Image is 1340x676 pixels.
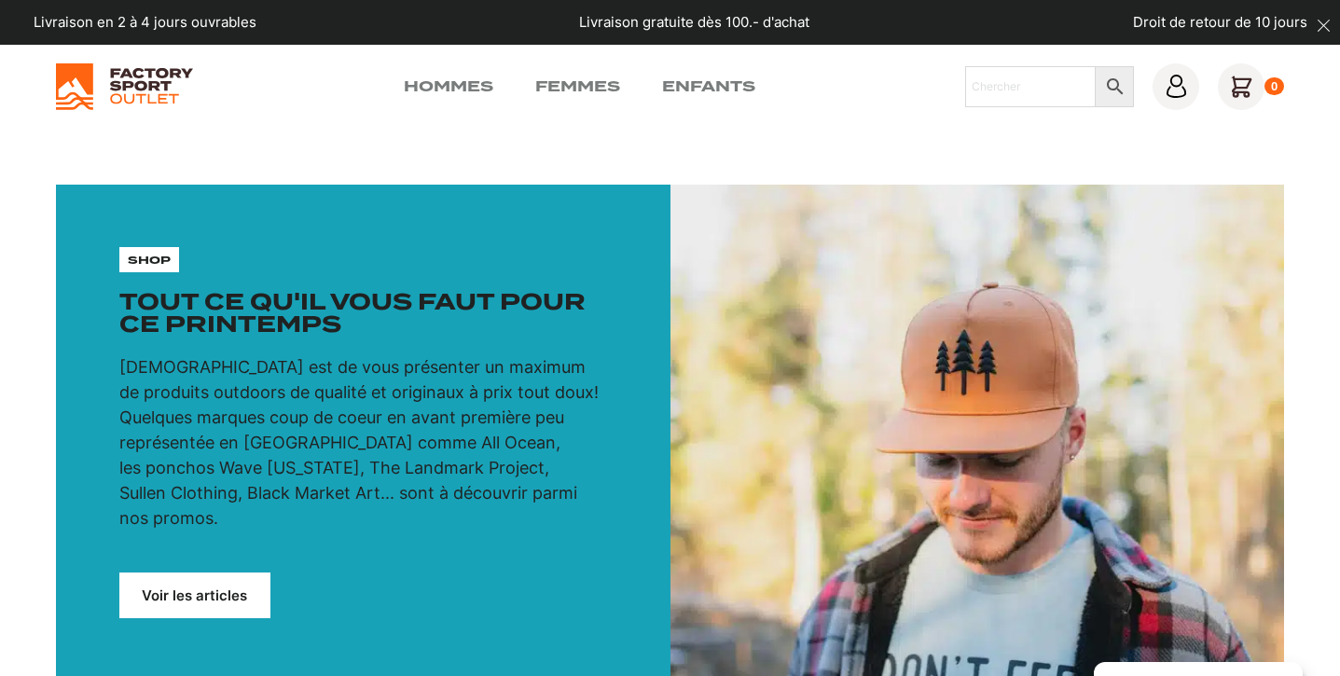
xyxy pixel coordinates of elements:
[579,12,809,34] p: Livraison gratuite dès 100.- d'achat
[1133,12,1307,34] p: Droit de retour de 10 jours
[34,12,256,34] p: Livraison en 2 à 4 jours ouvrables
[1264,77,1284,96] div: 0
[128,252,171,269] p: shop
[119,573,270,618] a: Voir les articles
[535,76,620,98] a: Femmes
[965,66,1096,107] input: Chercher
[404,76,493,98] a: Hommes
[662,76,755,98] a: Enfants
[119,291,608,336] h1: Tout ce qu'il vous faut pour ce printemps
[119,354,608,531] p: [DEMOGRAPHIC_DATA] est de vous présenter un maximum de produits outdoors de qualité et originaux ...
[56,63,193,110] img: Factory Sport Outlet
[1307,9,1340,42] button: dismiss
